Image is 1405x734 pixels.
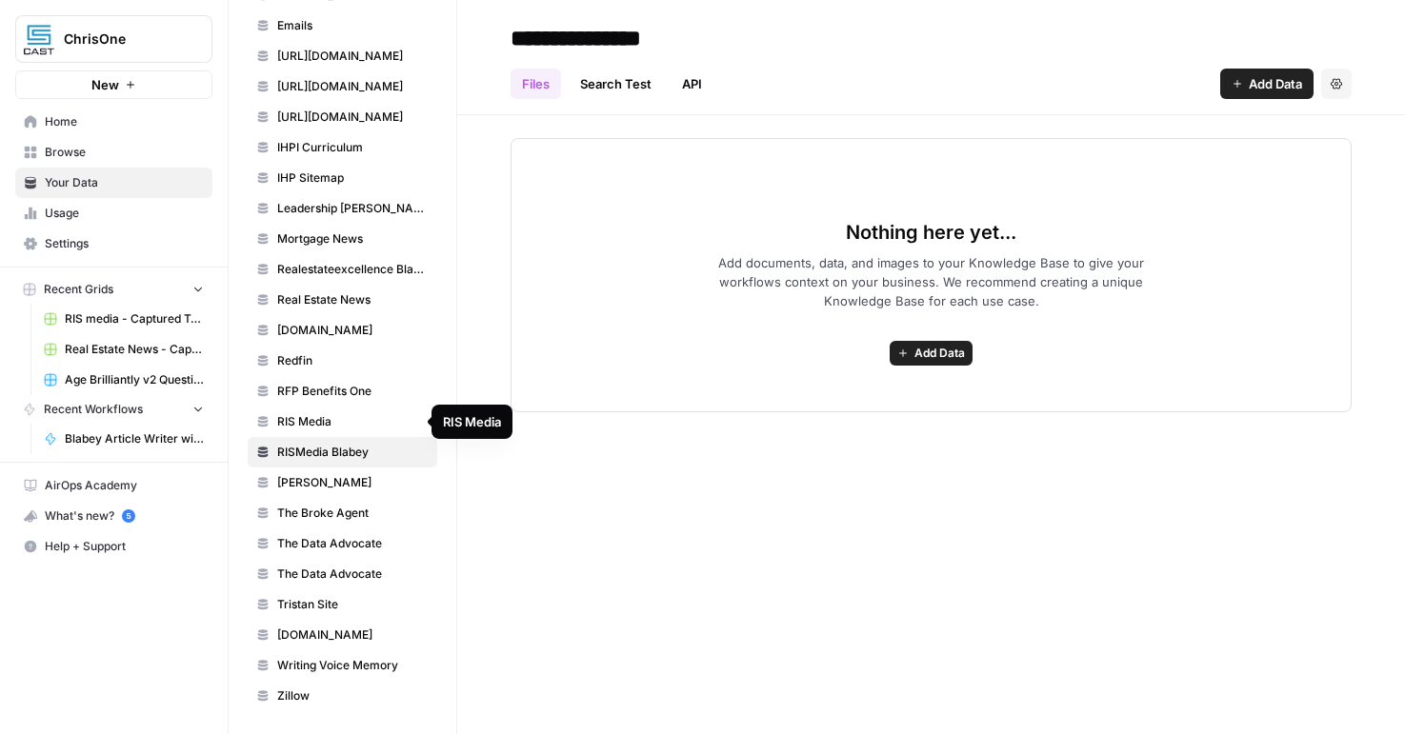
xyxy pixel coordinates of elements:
[64,30,179,49] span: ChrisOne
[277,291,429,308] span: Real Estate News
[248,41,437,71] a: [URL][DOMAIN_NAME]
[277,474,429,491] span: [PERSON_NAME]
[45,477,204,494] span: AirOps Academy
[248,193,437,224] a: Leadership [PERSON_NAME]
[248,528,437,559] a: The Data Advocate
[45,174,204,191] span: Your Data
[65,341,204,358] span: Real Estate News - Captured Texts.csv
[277,657,429,674] span: Writing Voice Memory
[914,345,965,362] span: Add Data
[45,235,204,252] span: Settings
[16,502,211,530] div: What's new?
[1249,74,1302,93] span: Add Data
[248,102,437,132] a: [URL][DOMAIN_NAME]
[277,48,429,65] span: [URL][DOMAIN_NAME]
[15,70,212,99] button: New
[277,230,429,248] span: Mortgage News
[15,168,212,198] a: Your Data
[569,69,663,99] a: Search Test
[248,681,437,711] a: Zillow
[22,22,56,56] img: ChrisOne Logo
[248,132,437,163] a: IHPI Curriculum
[15,470,212,501] a: AirOps Academy
[65,310,204,327] span: RIS media - Captured Texts (2).csv
[277,626,429,644] span: [DOMAIN_NAME]
[248,407,437,437] a: RIS Media
[248,498,437,528] a: The Broke Agent
[277,505,429,522] span: The Broke Agent
[248,589,437,620] a: Tristan Site
[15,107,212,137] a: Home
[248,315,437,346] a: [DOMAIN_NAME]
[45,113,204,130] span: Home
[277,596,429,613] span: Tristan Site
[248,559,437,589] a: The Data Advocate
[277,322,429,339] span: [DOMAIN_NAME]
[15,228,212,259] a: Settings
[15,395,212,424] button: Recent Workflows
[277,139,429,156] span: IHPI Curriculum
[248,254,437,285] a: Realestateexcellence Blabey
[277,261,429,278] span: Realestateexcellence Blabey
[44,401,143,418] span: Recent Workflows
[277,535,429,552] span: The Data Advocate
[277,17,429,34] span: Emails
[277,78,429,95] span: [URL][DOMAIN_NAME]
[277,352,429,369] span: Redfin
[15,137,212,168] a: Browse
[277,200,429,217] span: Leadership [PERSON_NAME]
[44,281,113,298] span: Recent Grids
[35,365,212,395] a: Age Brilliantly v2 Questions
[277,169,429,187] span: IHP Sitemap
[15,531,212,562] button: Help + Support
[122,509,135,523] a: 5
[248,10,437,41] a: Emails
[511,69,561,99] a: Files
[890,341,973,366] button: Add Data
[248,650,437,681] a: Writing Voice Memory
[65,430,204,447] span: Blabey Article Writer with Memory Stores
[248,467,437,498] a: [PERSON_NAME]
[126,511,130,521] text: 5
[15,15,212,63] button: Workspace: ChrisOne
[248,620,437,650] a: [DOMAIN_NAME]
[248,71,437,102] a: [URL][DOMAIN_NAME]
[248,224,437,254] a: Mortgage News
[688,253,1175,310] span: Add documents, data, and images to your Knowledge Base to give your workflows context on your bus...
[65,371,204,388] span: Age Brilliantly v2 Questions
[45,205,204,222] span: Usage
[35,304,212,334] a: RIS media - Captured Texts (2).csv
[277,109,429,126] span: [URL][DOMAIN_NAME]
[443,412,501,431] div: RIS Media
[277,565,429,583] span: The Data Advocate
[248,376,437,407] a: RFP Benefits One
[45,538,204,555] span: Help + Support
[1220,69,1314,99] button: Add Data
[35,334,212,365] a: Real Estate News - Captured Texts.csv
[15,501,212,531] button: What's new? 5
[45,144,204,161] span: Browse
[671,69,713,99] a: API
[91,75,119,94] span: New
[15,275,212,304] button: Recent Grids
[248,437,437,467] a: RISMedia Blabey
[15,198,212,228] a: Usage
[846,219,1016,246] span: Nothing here yet...
[277,444,429,461] span: RISMedia Blabey
[248,163,437,193] a: IHP Sitemap
[35,424,212,454] a: Blabey Article Writer with Memory Stores
[277,413,429,430] span: RIS Media
[248,346,437,376] a: Redfin
[277,383,429,400] span: RFP Benefits One
[277,687,429,704] span: Zillow
[248,285,437,315] a: Real Estate News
